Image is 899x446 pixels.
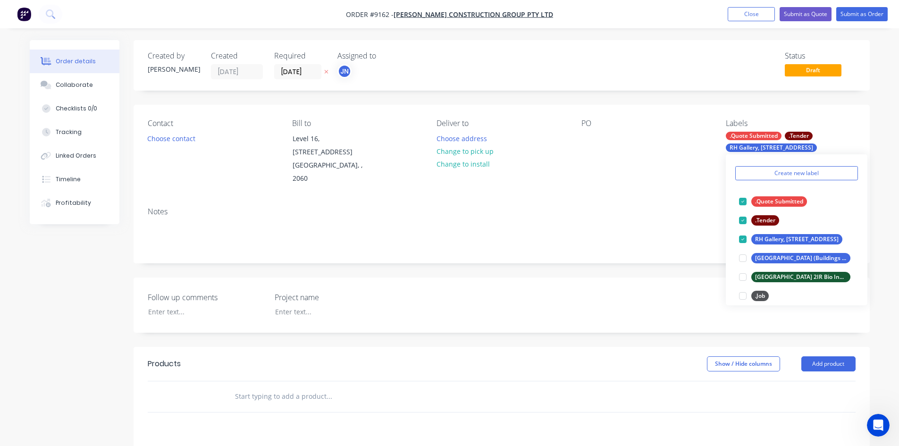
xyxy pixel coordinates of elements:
div: Collaborate [56,81,93,89]
div: Level 16, [STREET_ADDRESS][GEOGRAPHIC_DATA], , 2060 [285,132,379,185]
button: Choose address [431,132,492,144]
div: Timeline [56,175,81,184]
div: RH Gallery, [STREET_ADDRESS] [751,234,842,244]
button: Timeline [30,168,119,191]
button: JN [337,64,352,78]
div: Order details [56,57,96,66]
div: [GEOGRAPHIC_DATA], , 2060 [293,159,371,185]
div: Deliver to [437,119,566,128]
div: Labels [726,119,855,128]
button: Submit as Quote [780,7,832,21]
button: Close [728,7,775,21]
button: Checklists 0/0 [30,97,119,120]
a: [PERSON_NAME] Construction Group Pty Ltd [394,10,553,19]
div: Status [785,51,856,60]
div: Checklists 0/0 [56,104,97,113]
label: Project name [275,292,393,303]
div: Linked Orders [56,151,96,160]
div: Notes [148,207,856,216]
div: Assigned to [337,51,432,60]
div: Products [148,358,181,370]
button: [GEOGRAPHIC_DATA] (Buildings D& E) [735,252,854,265]
button: Collaborate [30,73,119,97]
button: .Job [735,289,773,303]
button: Change to install [431,158,495,170]
div: Tracking [56,128,82,136]
span: Draft [785,64,841,76]
div: [GEOGRAPHIC_DATA] 2IR Bio Innovation Hub [751,272,850,282]
div: .Tender [785,132,813,140]
button: Tracking [30,120,119,144]
button: RH Gallery, [STREET_ADDRESS] [735,233,846,246]
div: .Quote Submitted [751,196,807,207]
button: Submit as Order [836,7,888,21]
div: Contact [148,119,277,128]
div: PO [581,119,711,128]
input: Start typing to add a product... [235,387,423,406]
iframe: Intercom live chat [867,414,890,437]
div: Created by [148,51,200,60]
div: .Quote Submitted [726,132,781,140]
div: Bill to [292,119,421,128]
div: [PERSON_NAME] [148,64,200,74]
div: [GEOGRAPHIC_DATA] (Buildings D& E) [751,253,850,263]
div: Required [274,51,326,60]
div: Profitability [56,199,91,207]
button: Choose contact [142,132,200,144]
img: Factory [17,7,31,21]
label: Follow up comments [148,292,266,303]
button: Linked Orders [30,144,119,168]
button: Order details [30,50,119,73]
button: Create new label [735,166,858,180]
span: Order #9162 - [346,10,394,19]
div: .Tender [751,215,779,226]
button: .Quote Submitted [735,195,811,208]
button: Profitability [30,191,119,215]
button: Add product [801,356,856,371]
div: Created [211,51,263,60]
button: .Tender [735,214,783,227]
div: Level 16, [STREET_ADDRESS] [293,132,371,159]
div: RH Gallery, [STREET_ADDRESS] [726,143,817,152]
button: Show / Hide columns [707,356,780,371]
button: Change to pick up [431,145,498,158]
button: [GEOGRAPHIC_DATA] 2IR Bio Innovation Hub [735,270,854,284]
div: .Job [751,291,769,301]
